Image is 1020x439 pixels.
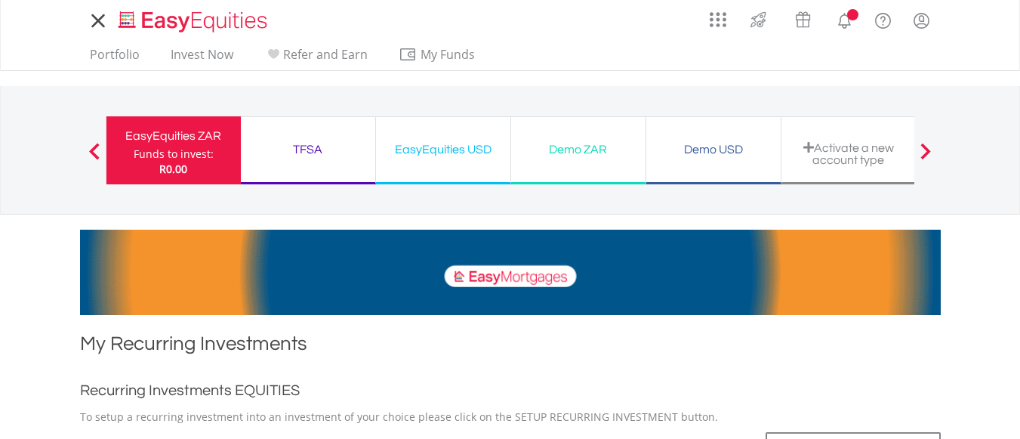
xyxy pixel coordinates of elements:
img: grid-menu-icon.svg [710,11,726,28]
div: Demo ZAR [520,139,636,160]
a: Notifications [825,4,864,34]
img: vouchers-v2.svg [790,8,815,32]
img: EasyMortage Promotion Banner [80,230,941,315]
a: Home page [112,4,273,34]
a: FAQ's and Support [864,4,902,34]
h2: Recurring Investments EQUITIES [80,379,941,402]
span: My Funds [399,45,498,64]
div: EasyEquities ZAR [116,125,232,147]
a: Refer and Earn [258,47,374,70]
a: AppsGrid [700,4,736,28]
a: Portfolio [84,47,146,70]
div: Demo USD [655,139,772,160]
span: R0.00 [159,162,187,176]
a: Invest Now [165,47,239,70]
span: Refer and Earn [283,46,368,63]
div: EasyEquities USD [385,139,501,160]
div: TFSA [250,139,366,160]
a: My Profile [902,4,941,37]
h1: My Recurring Investments [80,330,941,364]
div: Funds to invest: [134,147,214,162]
img: thrive-v2.svg [746,8,771,32]
a: Vouchers [781,4,825,32]
p: To setup a recurring investment into an investment of your choice please click on the SETUP RECUR... [80,410,941,425]
img: EasyEquities_Logo.png [116,9,273,34]
div: Activate a new account type [790,141,907,166]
